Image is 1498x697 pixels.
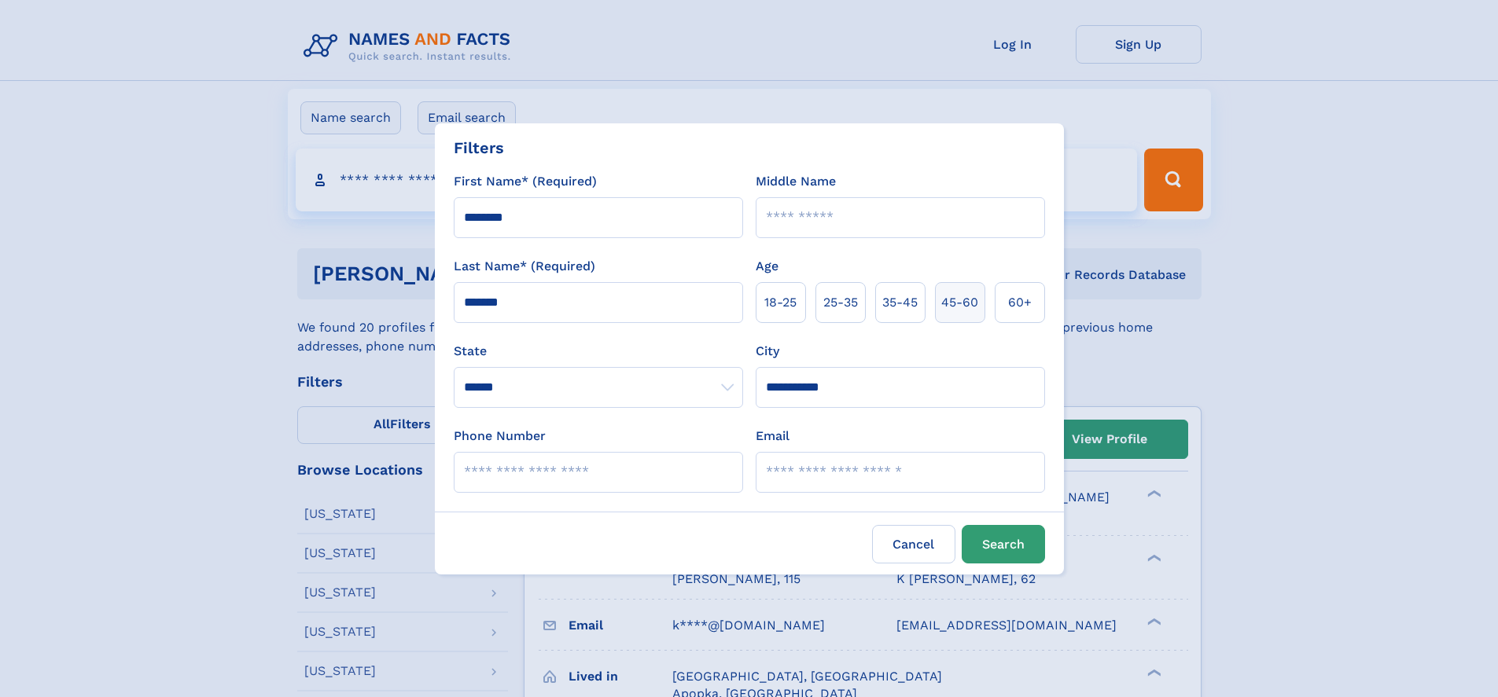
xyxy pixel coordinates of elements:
[756,342,779,361] label: City
[756,427,789,446] label: Email
[454,257,595,276] label: Last Name* (Required)
[454,342,743,361] label: State
[454,427,546,446] label: Phone Number
[882,293,918,312] span: 35‑45
[941,293,978,312] span: 45‑60
[764,293,797,312] span: 18‑25
[1008,293,1032,312] span: 60+
[454,172,597,191] label: First Name* (Required)
[454,136,504,160] div: Filters
[756,172,836,191] label: Middle Name
[962,525,1045,563] button: Search
[872,525,955,563] label: Cancel
[756,257,778,276] label: Age
[823,293,858,312] span: 25‑35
